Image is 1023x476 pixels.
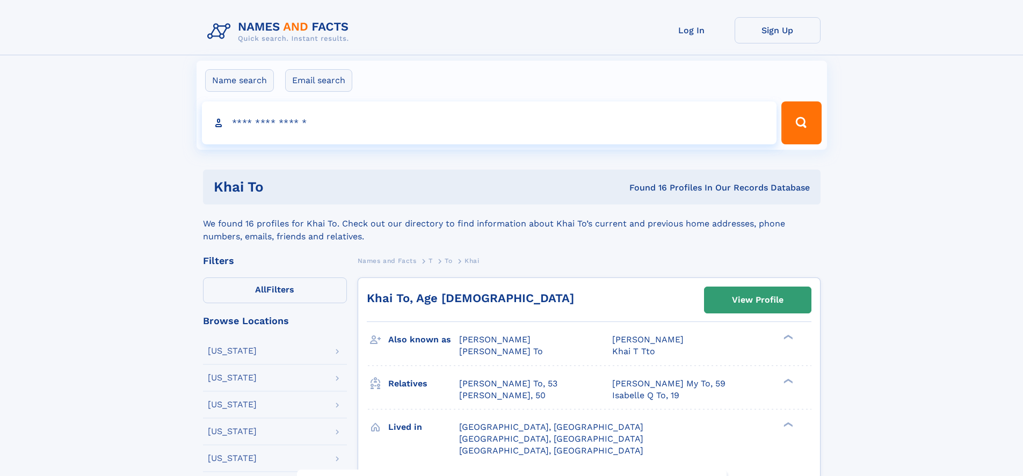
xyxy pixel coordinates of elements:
[735,17,821,43] a: Sign Up
[208,400,257,409] div: [US_STATE]
[203,316,347,326] div: Browse Locations
[612,390,679,401] a: Isabelle Q To, 19
[459,390,546,401] a: [PERSON_NAME], 50
[459,346,543,356] span: [PERSON_NAME] To
[459,334,531,345] span: [PERSON_NAME]
[781,101,821,144] button: Search Button
[203,17,358,46] img: Logo Names and Facts
[255,284,266,295] span: All
[208,374,257,382] div: [US_STATE]
[781,334,794,341] div: ❯
[208,454,257,463] div: [US_STATE]
[612,378,725,390] a: [PERSON_NAME] My To, 59
[612,334,684,345] span: [PERSON_NAME]
[203,277,347,303] label: Filters
[612,346,655,356] span: Khai T Tto
[388,375,459,393] h3: Relatives
[203,256,347,266] div: Filters
[429,257,433,265] span: T
[445,257,452,265] span: To
[429,254,433,267] a: T
[285,69,352,92] label: Email search
[781,421,794,428] div: ❯
[649,17,735,43] a: Log In
[445,254,452,267] a: To
[388,418,459,436] h3: Lived in
[459,445,643,456] span: [GEOGRAPHIC_DATA], [GEOGRAPHIC_DATA]
[202,101,777,144] input: search input
[203,204,821,243] div: We found 16 profiles for Khai To. Check out our directory to find information about Khai To’s cur...
[446,182,810,194] div: Found 16 Profiles In Our Records Database
[459,378,557,390] a: [PERSON_NAME] To, 53
[732,288,783,312] div: View Profile
[208,427,257,436] div: [US_STATE]
[459,422,643,432] span: [GEOGRAPHIC_DATA], [GEOGRAPHIC_DATA]
[214,180,447,194] h1: Khai To
[208,347,257,355] div: [US_STATE]
[705,287,811,313] a: View Profile
[205,69,274,92] label: Name search
[459,434,643,444] span: [GEOGRAPHIC_DATA], [GEOGRAPHIC_DATA]
[388,331,459,349] h3: Also known as
[367,291,574,305] a: Khai To, Age [DEMOGRAPHIC_DATA]
[781,377,794,384] div: ❯
[465,257,479,265] span: Khai
[358,254,417,267] a: Names and Facts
